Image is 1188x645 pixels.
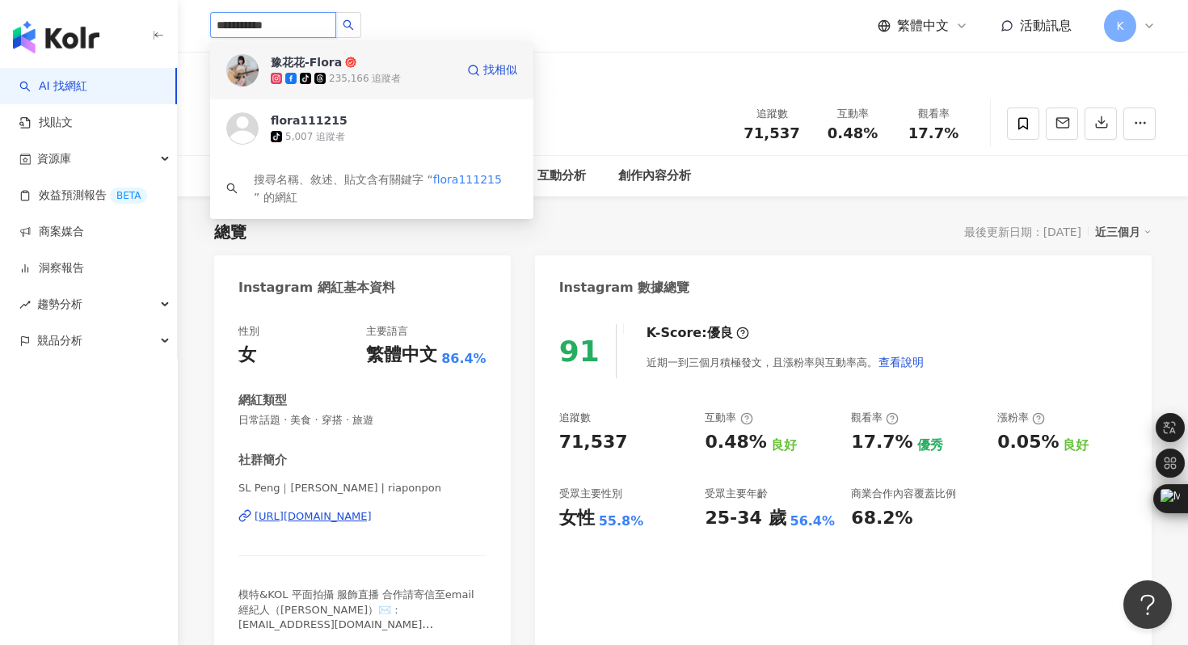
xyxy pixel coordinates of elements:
div: Instagram 數據總覽 [559,279,690,297]
div: 71,537 [559,430,628,455]
div: 網紅類型 [238,392,287,409]
div: 觀看率 [851,411,899,425]
div: 追蹤數 [741,106,803,122]
div: flora111215 [271,112,348,129]
a: [URL][DOMAIN_NAME] [238,509,487,524]
button: 查看說明 [878,346,925,378]
div: 漲粉率 [997,411,1045,425]
div: 觀看率 [903,106,964,122]
div: 創作內容分析 [618,167,691,186]
div: 55.8% [599,512,644,530]
span: 日常話題 · 美食 · 穿搭 · 旅遊 [238,413,487,428]
div: 女性 [559,506,595,531]
span: 查看說明 [878,356,924,369]
div: 25-34 歲 [705,506,786,531]
div: 互動率 [705,411,752,425]
span: search [226,183,238,194]
a: searchAI 找網紅 [19,78,87,95]
div: 追蹤數 [559,411,591,425]
div: 主要語言 [366,324,408,339]
div: 總覽 [214,221,246,243]
div: 良好 [1063,436,1089,454]
div: 最後更新日期：[DATE] [964,226,1081,238]
div: 女 [238,343,256,368]
span: K [1116,17,1123,35]
a: 找貼文 [19,115,73,131]
div: 商業合作內容覆蓋比例 [851,487,956,501]
div: 近期一到三個月積極發文，且漲粉率與互動率高。 [647,346,925,378]
div: 0.05% [997,430,1059,455]
img: logo [13,21,99,53]
div: 優秀 [917,436,943,454]
div: 繁體中文 [366,343,437,368]
span: 17.7% [908,125,958,141]
div: 性別 [238,324,259,339]
div: [URL][DOMAIN_NAME] [255,509,372,524]
div: 良好 [771,436,797,454]
div: 235,166 追蹤者 [329,72,401,86]
img: KOL Avatar [226,54,259,86]
span: 資源庫 [37,141,71,177]
span: rise [19,299,31,310]
div: 0.48% [705,430,766,455]
div: 近三個月 [1095,221,1152,242]
span: flora111215 [433,173,502,186]
div: 17.7% [851,430,912,455]
span: 競品分析 [37,322,82,359]
span: SL Peng｜[PERSON_NAME] | riaponpon [238,481,487,495]
iframe: Help Scout Beacon - Open [1123,580,1172,629]
div: 91 [559,335,600,368]
span: search [343,19,354,31]
div: 68.2% [851,506,912,531]
img: KOL Avatar [226,112,259,145]
span: 找相似 [483,62,517,78]
span: 86.4% [441,350,487,368]
div: K-Score : [647,324,749,342]
div: 互動率 [822,106,883,122]
div: 搜尋名稱、敘述、貼文含有關鍵字 “ ” 的網紅 [254,171,517,206]
span: 趨勢分析 [37,286,82,322]
div: 56.4% [790,512,836,530]
a: 找相似 [467,54,517,86]
div: 互動分析 [537,167,586,186]
a: 商案媒合 [19,224,84,240]
div: 受眾主要年齡 [705,487,768,501]
a: 洞察報告 [19,260,84,276]
div: 優良 [707,324,733,342]
div: 社群簡介 [238,452,287,469]
span: 0.48% [828,125,878,141]
div: 豫花花-Flora [271,54,342,70]
span: 71,537 [744,124,799,141]
a: 效益預測報告BETA [19,188,147,204]
span: 活動訊息 [1020,18,1072,33]
div: Instagram 網紅基本資料 [238,279,395,297]
div: 受眾主要性別 [559,487,622,501]
div: 5,007 追蹤者 [285,130,345,144]
span: 繁體中文 [897,17,949,35]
